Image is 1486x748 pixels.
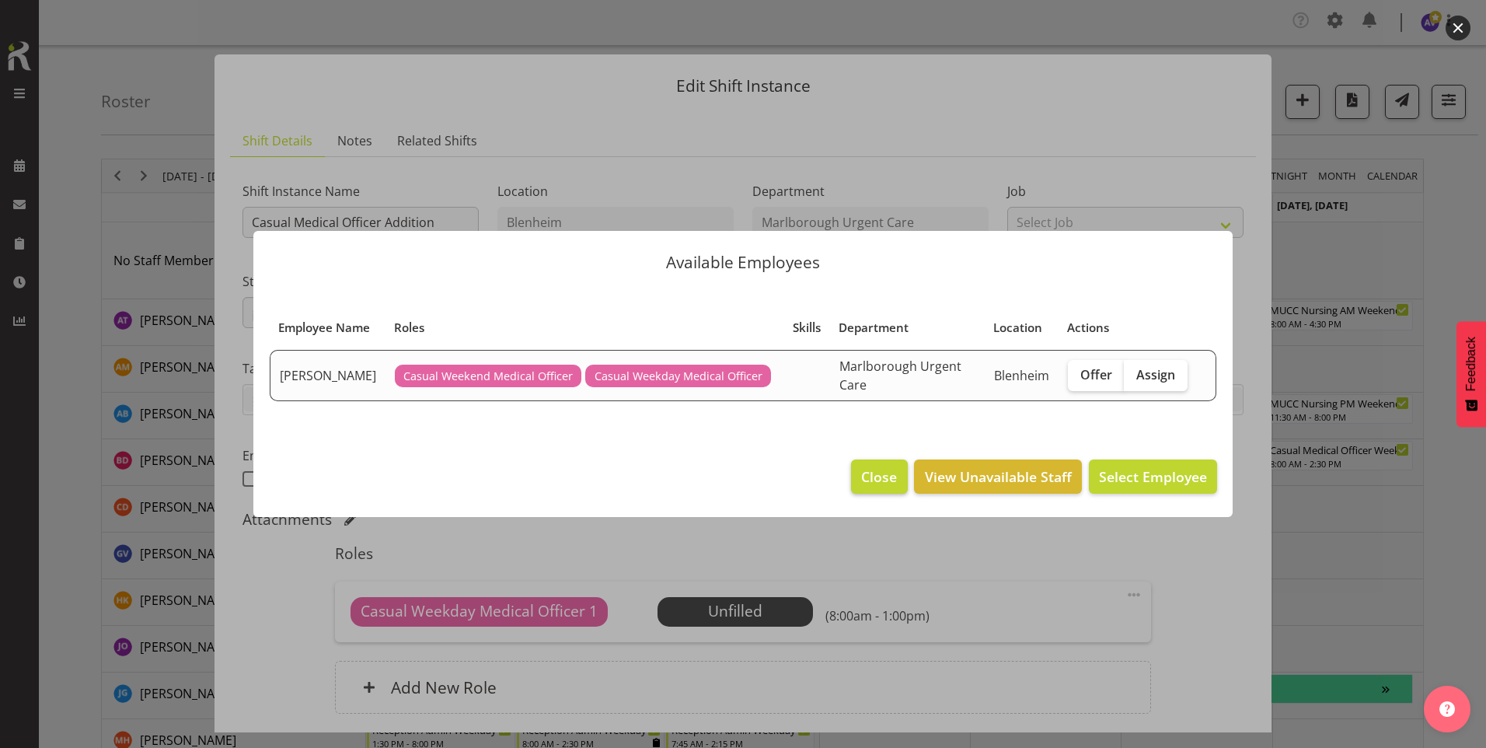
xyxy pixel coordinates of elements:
[270,350,385,401] td: [PERSON_NAME]
[839,358,961,393] span: Marlborough Urgent Care
[1456,321,1486,427] button: Feedback - Show survey
[394,319,775,337] div: Roles
[403,368,573,385] span: Casual Weekend Medical Officer
[914,460,1081,494] button: View Unavailable Staff
[278,319,376,337] div: Employee Name
[1067,319,1188,337] div: Actions
[861,467,897,487] span: Close
[1099,467,1207,486] span: Select Employee
[793,319,821,337] div: Skills
[925,467,1072,487] span: View Unavailable Staff
[1080,367,1112,383] span: Offer
[595,368,762,385] span: Casual Weekday Medical Officer
[851,460,907,494] button: Close
[993,319,1049,337] div: Location
[1136,367,1175,383] span: Assign
[269,254,1217,271] p: Available Employees
[1464,337,1478,391] span: Feedback
[839,319,976,337] div: Department
[1089,460,1217,494] button: Select Employee
[994,367,1049,384] span: Blenheim
[1439,701,1455,717] img: help-xxl-2.png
